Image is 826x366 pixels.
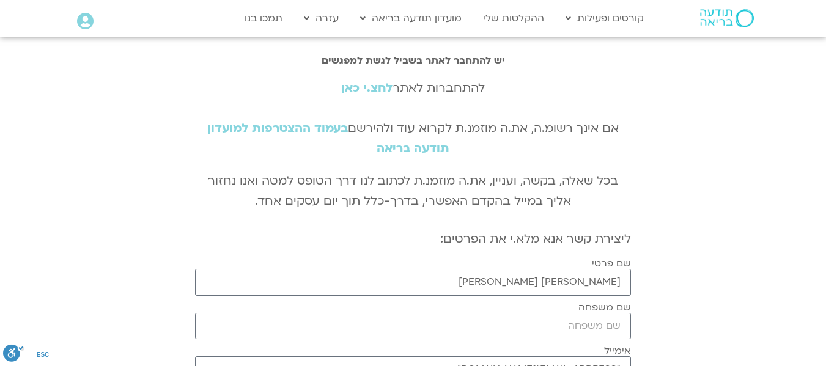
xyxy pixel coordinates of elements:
[195,269,631,295] input: שם פרטי
[700,9,754,27] img: תודעה בריאה
[298,7,345,30] a: עזרה
[578,302,631,313] label: שם משפחה
[354,7,468,30] a: מועדון תודעה בריאה
[238,7,289,30] a: תמכו בנו
[195,313,631,339] input: שם משפחה
[592,258,631,269] label: שם פרטי
[195,55,631,66] h2: יש להתחבר לאתר בשביל לגשת למפגשים
[604,345,631,356] label: אימייל
[207,120,449,156] a: בעמוד ההצטרפות למועדון תודעה בריאה
[477,7,550,30] a: ההקלטות שלי
[195,171,631,211] p: בכל שאלה, בקשה, ועניין, את.ה מוזמנ.ת לכתוב לנו דרך הטופס למטה ואנו נחזור אליך במייל בהקדם האפשרי,...
[341,80,393,96] a: לחצ.י כאן
[195,232,631,246] h2: ליצירת קשר אנא מלא.י את הפרטים:
[195,78,631,159] div: להתחברות לאתר אם אינך רשומ.ה, את.ה מוזמנ.ת לקרוא עוד ולהירשם
[559,7,650,30] a: קורסים ופעילות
